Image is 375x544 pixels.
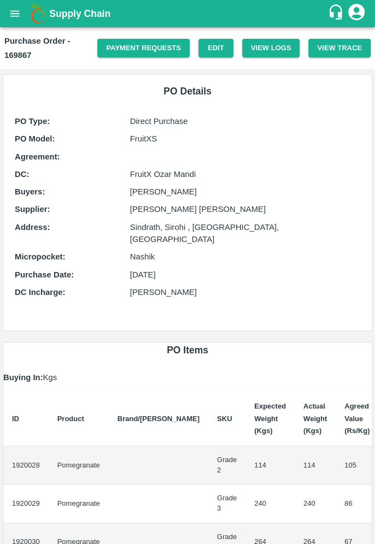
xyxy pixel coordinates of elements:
[245,484,295,523] td: 240
[327,4,347,23] div: customer-support
[15,134,55,143] b: PO Model :
[295,484,336,523] td: 240
[347,2,366,25] div: account of current user
[242,39,300,58] button: View Logs
[198,39,233,58] a: Edit
[15,223,50,232] b: Address :
[130,251,360,263] p: Nashik
[3,484,49,523] td: 1920029
[130,203,360,215] p: [PERSON_NAME] [PERSON_NAME]
[130,133,360,145] p: FruitXS
[15,270,74,279] b: Purchase Date :
[308,39,371,58] button: View Trace
[130,286,360,298] p: [PERSON_NAME]
[4,37,70,60] b: Purchase Order - 169867
[15,252,65,261] b: Micropocket :
[57,415,84,423] b: Product
[130,115,360,127] p: Direct Purchase
[27,3,49,25] img: logo
[15,117,50,126] b: PO Type :
[15,152,60,161] b: Agreement:
[15,288,65,297] b: DC Incharge :
[344,402,370,435] b: Agreed Value (Rs/Kg)
[49,8,110,19] b: Supply Chain
[208,446,245,484] td: Grade 2
[254,402,286,435] b: Expected Weight (Kgs)
[2,1,27,26] button: open drawer
[97,39,190,58] a: Payment Requests
[3,371,372,383] p: Kgs
[303,402,327,435] b: Actual Weight (Kgs)
[3,446,49,484] td: 1920028
[15,170,29,179] b: DC :
[208,484,245,523] td: Grade 3
[130,269,360,281] p: [DATE]
[3,373,43,382] b: Buying In:
[3,342,372,358] h6: PO Items
[49,446,109,484] td: Pomegranate
[15,205,50,214] b: Supplier :
[15,187,45,196] b: Buyers :
[49,484,109,523] td: Pomegranate
[130,186,360,198] p: [PERSON_NAME]
[12,415,19,423] b: ID
[295,446,336,484] td: 114
[130,168,360,180] p: FruitX Ozar Mandi
[12,84,363,99] h6: PO Details
[49,6,327,21] a: Supply Chain
[245,446,295,484] td: 114
[118,415,200,423] b: Brand/[PERSON_NAME]
[217,415,232,423] b: SKU
[130,221,360,246] p: Sindrath, Sirohi , [GEOGRAPHIC_DATA], [GEOGRAPHIC_DATA]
